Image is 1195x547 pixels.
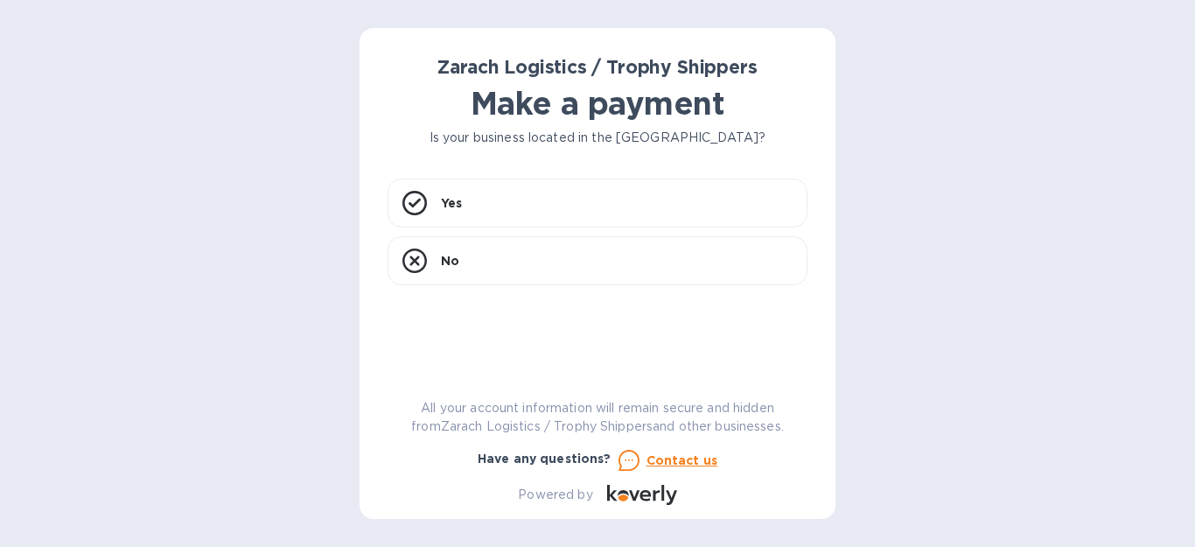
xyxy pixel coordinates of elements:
h1: Make a payment [388,85,807,122]
p: Is your business located in the [GEOGRAPHIC_DATA]? [388,129,807,147]
p: Yes [441,194,462,212]
u: Contact us [646,453,718,467]
p: All your account information will remain secure and hidden from Zarach Logistics / Trophy Shipper... [388,399,807,436]
b: Zarach Logistics / Trophy Shippers [437,56,757,78]
b: Have any questions? [478,452,611,466]
p: No [441,252,459,270]
p: Powered by [518,486,592,504]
